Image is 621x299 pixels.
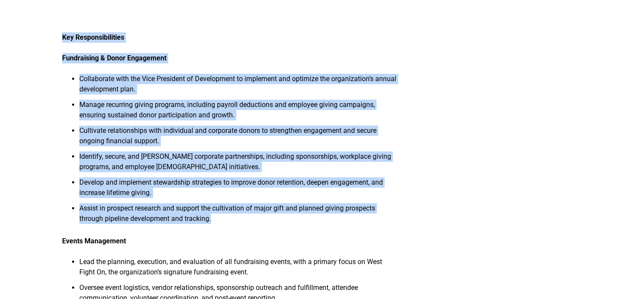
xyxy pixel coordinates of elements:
li: Cultivate relationships with individual and corporate donors to strengthen engagement and secure ... [79,126,399,151]
li: Manage recurring giving programs, including payroll deductions and employee giving campaigns, ens... [79,100,399,126]
li: Assist in prospect research and support the cultivation of major gift and planned giving prospect... [79,203,399,229]
strong: Fundraising & Donor Engagement [62,54,166,62]
strong: Events Management [62,237,126,245]
li: Develop and implement stewardship strategies to improve donor retention, deepen engagement, and i... [79,177,399,203]
li: Collaborate with the Vice President of Development to implement and optimize the organization’s a... [79,74,399,100]
li: Lead the planning, execution, and evaluation of all fundraising events, with a primary focus on W... [79,257,399,283]
strong: Key Responsibilities [62,33,124,41]
li: Identify, secure, and [PERSON_NAME] corporate partnerships, including sponsorships, workplace giv... [79,151,399,177]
